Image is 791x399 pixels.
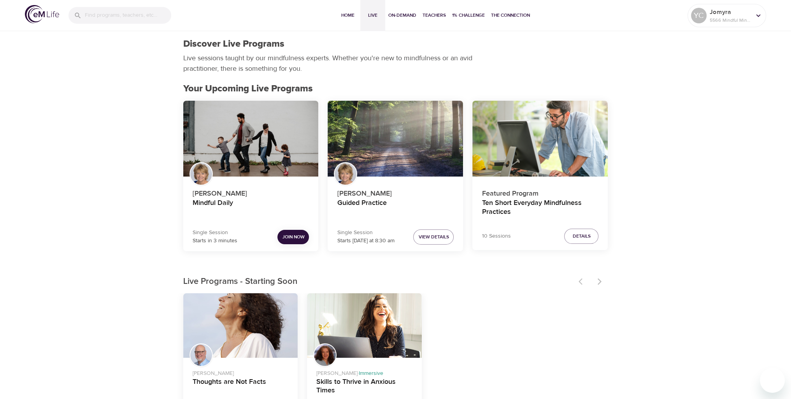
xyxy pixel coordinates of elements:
p: [PERSON_NAME] [193,366,289,378]
h4: Guided Practice [337,199,454,217]
span: Live [363,11,382,19]
button: Skills to Thrive in Anxious Times [307,293,422,358]
p: Single Session [337,229,394,237]
p: Live sessions taught by our mindfulness experts. Whether you're new to mindfulness or an avid pra... [183,53,475,74]
p: Starts in 3 minutes [193,237,237,245]
h4: Ten Short Everyday Mindfulness Practices [482,199,598,217]
span: Details [572,232,590,240]
p: [PERSON_NAME] · [316,366,412,378]
button: Thoughts are Not Facts [183,293,298,358]
h4: Skills to Thrive in Anxious Times [316,378,412,396]
input: Find programs, teachers, etc... [85,7,171,24]
p: [PERSON_NAME] [337,185,454,199]
span: The Connection [491,11,530,19]
span: Teachers [423,11,446,19]
button: View Details [413,229,454,245]
p: Featured Program [482,185,598,199]
button: Mindful Daily [183,101,319,177]
span: On-Demand [388,11,416,19]
button: Join Now [277,230,309,244]
h4: Mindful Daily [193,199,309,217]
iframe: Button to launch messaging window [760,368,785,393]
h4: Thoughts are Not Facts [193,378,289,396]
span: Immersive [359,370,383,377]
p: Starts [DATE] at 8:30 am [337,237,394,245]
h1: Discover Live Programs [183,38,284,50]
button: Details [564,229,598,244]
div: YC [691,8,707,23]
p: 5566 Mindful Minutes [710,17,751,24]
span: Join Now [282,233,304,241]
p: [PERSON_NAME] [193,185,309,199]
p: Live Programs - Starting Soon [183,275,574,288]
span: 1% Challenge [452,11,485,19]
span: Home [338,11,357,19]
p: Jomyra [710,7,751,17]
span: View Details [418,233,449,241]
button: Ten Short Everyday Mindfulness Practices [472,101,608,177]
h2: Your Upcoming Live Programs [183,83,608,94]
p: 10 Sessions [482,232,510,240]
button: Guided Practice [328,101,463,177]
img: logo [25,5,59,23]
p: Single Session [193,229,237,237]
